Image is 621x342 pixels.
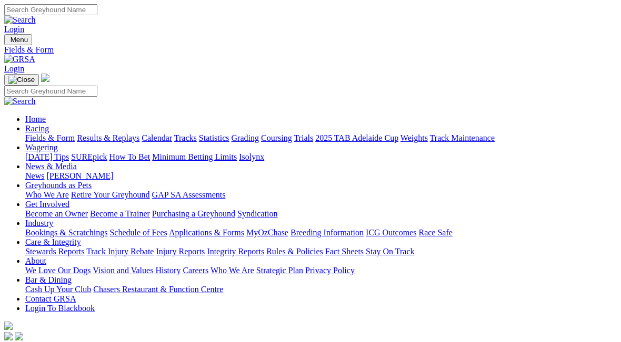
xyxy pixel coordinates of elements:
a: Stewards Reports [25,247,84,256]
input: Search [4,86,97,97]
a: Cash Up Your Club [25,285,91,294]
a: Greyhounds as Pets [25,181,92,190]
a: Tracks [174,133,197,142]
a: Care & Integrity [25,237,81,246]
a: Become an Owner [25,209,88,218]
a: Vision and Values [93,266,153,275]
a: Coursing [261,133,292,142]
a: Contact GRSA [25,294,76,303]
a: Applications & Forms [169,228,244,237]
a: Results & Replays [77,133,139,142]
img: Search [4,97,36,106]
a: Syndication [237,209,277,218]
a: Minimum Betting Limits [152,152,237,161]
a: Purchasing a Greyhound [152,209,235,218]
div: Racing [25,133,617,143]
a: Bar & Dining [25,275,72,284]
a: Statistics [199,133,229,142]
a: [PERSON_NAME] [46,171,113,180]
a: Careers [183,266,208,275]
div: About [25,266,617,275]
a: Bookings & Scratchings [25,228,107,237]
a: Racing [25,124,49,133]
a: Breeding Information [291,228,364,237]
a: News [25,171,44,180]
img: Search [4,15,36,25]
a: Rules & Policies [266,247,323,256]
button: Toggle navigation [4,34,32,45]
button: Toggle navigation [4,74,39,86]
a: Login [4,64,24,73]
a: Login To Blackbook [25,304,95,313]
div: Bar & Dining [25,285,617,294]
a: Grading [232,133,259,142]
a: Get Involved [25,200,69,209]
img: twitter.svg [15,332,23,340]
a: Who We Are [25,190,69,199]
img: logo-grsa-white.png [41,74,49,82]
img: Close [8,76,35,84]
div: Industry [25,228,617,237]
img: GRSA [4,55,35,64]
a: Track Injury Rebate [86,247,154,256]
a: Injury Reports [156,247,205,256]
a: Industry [25,219,53,227]
a: ICG Outcomes [366,228,416,237]
div: Greyhounds as Pets [25,190,617,200]
img: logo-grsa-white.png [4,322,13,330]
a: News & Media [25,162,77,171]
a: Become a Trainer [90,209,150,218]
a: Fields & Form [25,133,75,142]
span: Menu [11,36,28,44]
a: Track Maintenance [430,133,495,142]
div: News & Media [25,171,617,181]
div: Care & Integrity [25,247,617,256]
a: History [155,266,181,275]
a: About [25,256,46,265]
a: Weights [400,133,428,142]
a: Fact Sheets [325,247,364,256]
a: Home [25,115,46,123]
a: SUREpick [71,152,107,161]
a: We Love Our Dogs [25,266,91,275]
a: MyOzChase [246,228,288,237]
a: [DATE] Tips [25,152,69,161]
a: Retire Your Greyhound [71,190,150,199]
div: Get Involved [25,209,617,219]
a: Who We Are [211,266,254,275]
a: Fields & Form [4,45,617,55]
a: Integrity Reports [207,247,264,256]
a: Schedule of Fees [109,228,167,237]
a: GAP SA Assessments [152,190,226,199]
img: facebook.svg [4,332,13,340]
div: Wagering [25,152,617,162]
a: Isolynx [239,152,264,161]
a: Chasers Restaurant & Function Centre [93,285,223,294]
input: Search [4,4,97,15]
a: 2025 TAB Adelaide Cup [315,133,398,142]
a: How To Bet [109,152,151,161]
a: Race Safe [418,228,452,237]
a: Stay On Track [366,247,414,256]
a: Trials [294,133,313,142]
a: Strategic Plan [256,266,303,275]
a: Calendar [142,133,172,142]
a: Wagering [25,143,58,152]
a: Privacy Policy [305,266,355,275]
a: Login [4,25,24,34]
